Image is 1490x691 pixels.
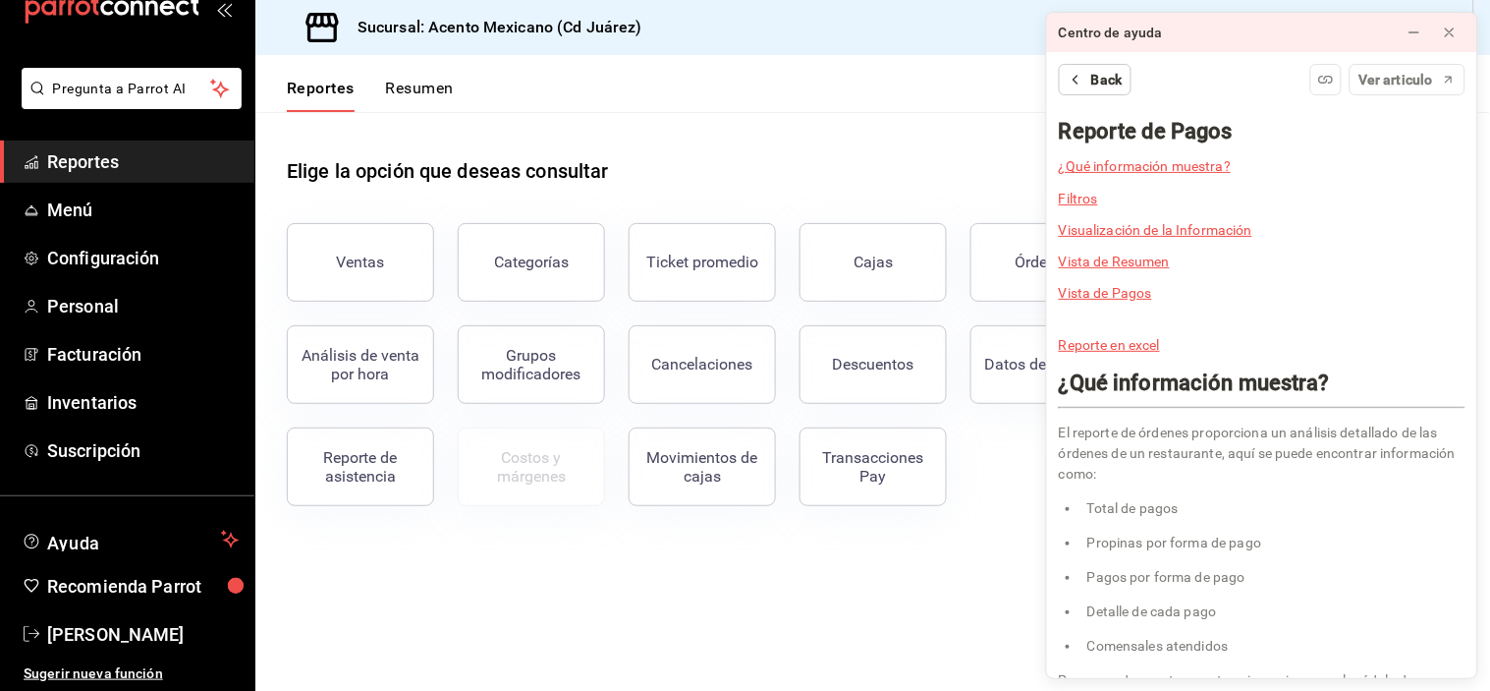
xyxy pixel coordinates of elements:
[1080,498,1465,519] li: Total de pagos
[14,92,242,113] a: Pregunta a Parrot AI
[47,389,239,416] span: Inventarios
[458,428,605,506] button: Contrata inventarios para ver este reporte
[1080,533,1465,553] li: Propinas por forma de pago
[1059,337,1160,353] a: Reporte en excel
[300,448,421,486] div: Reporte de asistencia
[53,79,211,99] span: Pregunta a Parrot AI
[833,355,914,374] div: Descuentos
[629,428,776,506] button: Movimientos de cajas
[287,79,355,112] button: Reportes
[646,253,758,271] div: Ticket promedio
[800,223,947,302] button: Cajas
[216,1,232,17] button: open_drawer_menu
[1059,285,1152,301] a: Vista de Pagos
[1059,254,1170,269] a: Vista de Resumen
[287,79,454,112] div: navigation tabs
[47,245,239,271] span: Configuración
[1059,158,1231,174] a: ¿Qué información muestra?
[287,428,434,506] button: Reporte de asistencia
[800,325,947,404] button: Descuentos
[629,223,776,302] button: Ticket promedio
[1059,423,1465,485] p: El reporte de órdenes proporciona un análisis detallado de las órdenes de un restaurante, aquí se...
[47,341,239,368] span: Facturación
[1080,636,1465,657] li: Comensales atendidos
[47,528,213,551] span: Ayuda
[652,355,753,374] div: Cancelaciones
[1059,64,1131,95] button: Back
[1080,567,1465,588] li: Pagos por forma de pago
[470,346,592,383] div: Grupos modificadores
[1059,191,1098,206] a: Filtros
[970,325,1118,404] button: Datos de clientes
[1059,23,1163,43] div: Centro de ayuda
[300,346,421,383] div: Análisis de venta por hora
[1358,70,1433,90] span: Ver articulo
[22,68,242,109] button: Pregunta a Parrot AI
[1350,64,1465,95] button: Ver articulo
[1091,70,1123,90] span: Back
[470,448,592,486] div: Costos y márgenes
[342,16,642,39] h3: Sucursal: Acento Mexicano (Cd Juárez)
[24,663,239,684] span: Sugerir nueva función
[47,621,239,648] span: [PERSON_NAME]
[386,79,454,112] button: Resumen
[47,293,239,319] span: Personal
[1016,253,1073,271] div: Órdenes
[970,223,1118,302] button: Órdenes
[337,253,385,271] div: Ventas
[985,355,1104,374] div: Datos de clientes
[854,253,893,271] div: Cajas
[800,428,947,506] button: Transacciones Pay
[1080,602,1465,622] li: Detalle de cada pago
[47,197,239,223] span: Menú
[47,573,239,600] span: Recomienda Parrot
[47,148,239,175] span: Reportes
[1059,371,1465,396] h1: ¿Qué información muestra?
[629,325,776,404] button: Cancelaciones
[287,156,609,186] h1: Elige la opción que deseas consultar
[1059,222,1252,238] a: Visualización de la Información
[1059,119,1465,152] div: Reporte de Pagos
[812,448,934,486] div: Transacciones Pay
[641,448,763,486] div: Movimientos de cajas
[287,223,434,302] button: Ventas
[458,223,605,302] button: Categorías
[458,325,605,404] button: Grupos modificadores
[287,325,434,404] button: Análisis de venta por hora
[494,253,569,271] div: Categorías
[47,437,239,464] span: Suscripción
